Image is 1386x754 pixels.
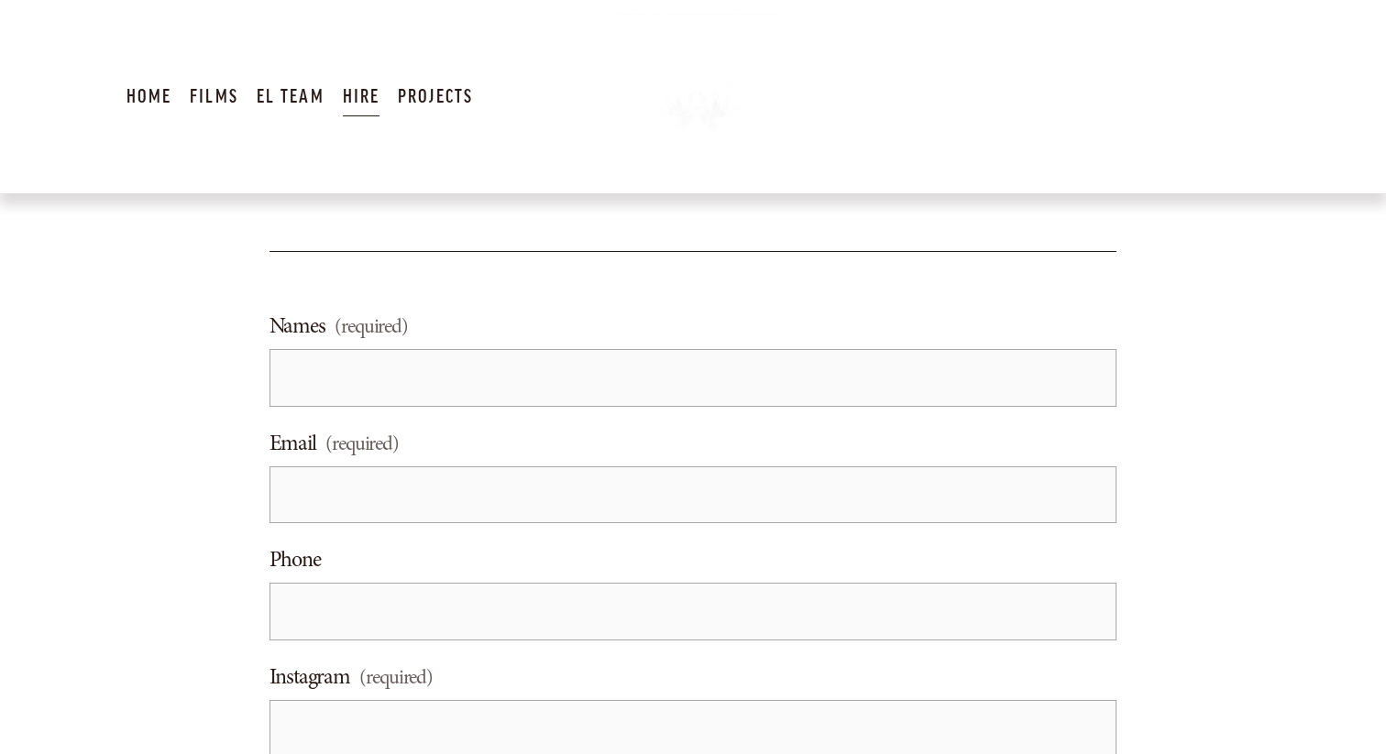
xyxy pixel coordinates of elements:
[269,308,325,345] span: Names
[257,75,324,119] a: EL TEAM
[398,75,474,119] a: Projects
[269,541,321,579] span: Phone
[343,75,380,119] a: Hire
[190,75,238,119] a: Films
[335,310,408,344] span: (required)
[126,75,172,119] a: Home
[611,14,777,180] img: CASTANEDA FILMS
[269,659,350,696] span: Instagram
[269,425,316,463] span: Email
[325,427,399,462] span: (required)
[359,661,433,695] span: (required)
